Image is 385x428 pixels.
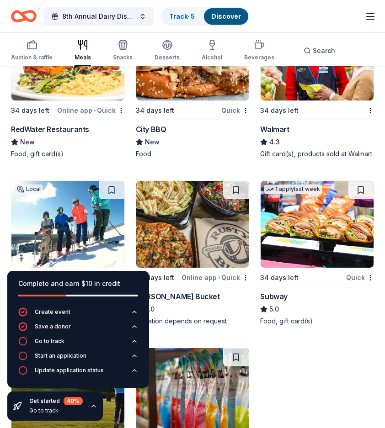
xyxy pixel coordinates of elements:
div: Quick [221,105,249,116]
span: 8th Annual Dairy Discovery Benefit Auction [62,11,135,22]
a: Image for Subway1 applylast week34 days leftQuickSubway5.0Food, gift card(s) [260,180,374,326]
div: Walmart [260,124,289,135]
button: Alcohol [202,36,222,66]
div: Food, gift card(s) [11,149,125,159]
a: Image for Rusty Bucket34 days leftOnline app•Quick[PERSON_NAME] Bucket5.0Donation depends on request [136,180,250,326]
span: 4.3 [269,137,280,148]
div: Get started [29,397,83,405]
div: Online app Quick [57,105,125,116]
button: Save a donor [18,322,138,337]
button: Start an application [18,351,138,366]
div: Update application status [35,367,104,374]
button: Update application status [18,366,138,380]
div: Quick [346,272,374,283]
span: New [145,137,160,148]
button: Create event [18,307,138,322]
div: Donation depends on request [136,317,250,326]
div: Gift card(s), products sold at Walmart [260,149,374,159]
a: Image for City BBQ34 days leftQuickCity BBQNewFood [136,13,250,159]
button: Meals [75,36,91,66]
div: Local [15,185,43,194]
button: Snacks [113,36,133,66]
div: Auction & raffle [11,54,53,61]
a: Discover [211,12,241,20]
div: City BBQ [136,124,166,135]
div: Food [136,149,250,159]
button: Go to track [18,337,138,351]
span: New [20,137,35,148]
button: Desserts [155,36,180,66]
div: Online app Quick [182,272,249,283]
div: Desserts [155,54,180,61]
div: 34 days left [136,105,174,116]
div: Subway [260,291,288,302]
div: 40 % [64,397,83,405]
a: Home [11,5,37,27]
div: Beverages [244,54,274,61]
div: Go to track [29,407,83,414]
span: • [218,274,220,281]
div: 1 apply last week [264,185,322,194]
a: Track· 5 [169,12,195,20]
span: Search [313,45,335,56]
span: • [94,107,96,114]
div: Meals [75,54,91,61]
img: Image for Crystal Mountain [11,181,124,268]
a: Image for RedWater RestaurantsLocal34 days leftOnline app•QuickRedWater RestaurantsNewFood, gift ... [11,13,125,159]
div: 34 days left [260,272,299,283]
div: [PERSON_NAME] Bucket [136,291,220,302]
div: Start an application [35,352,86,359]
button: 8th Annual Dairy Discovery Benefit Auction [44,7,154,26]
div: Save a donor [35,323,71,330]
div: Food, gift card(s) [260,317,374,326]
button: Track· 5Discover [161,7,249,26]
div: Go to track [35,338,64,345]
span: 5.0 [269,304,279,315]
button: Auction & raffle [11,36,53,66]
div: 34 days left [260,105,299,116]
div: Snacks [113,54,133,61]
div: 34 days left [11,105,49,116]
div: RedWater Restaurants [11,124,89,135]
div: Create event [35,308,70,316]
a: Image for Walmart34 days leftWalmart4.3Gift card(s), products sold at Walmart [260,13,374,159]
div: Alcohol [202,54,222,61]
img: Image for Rusty Bucket [136,181,249,268]
img: Image for Subway [261,181,374,268]
button: Beverages [244,36,274,66]
button: Search [296,42,342,60]
div: Complete and earn $10 in credit [18,278,138,289]
a: Image for Crystal MountainLocal34 days leftOnline appCrystal MountainNewGift certificate(s) [11,180,125,326]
